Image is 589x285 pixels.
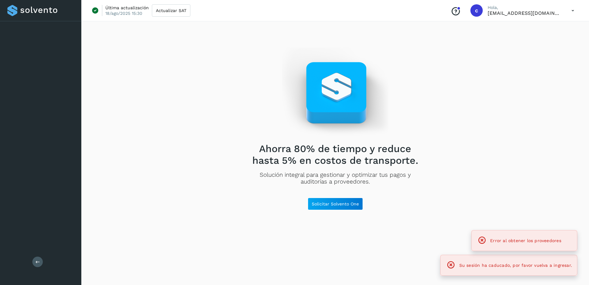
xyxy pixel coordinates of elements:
span: Solicitar Solvento One [312,202,359,206]
span: Su sesión ha caducado, por favor vuelva a ingresar. [459,263,572,268]
p: 18/ago/2025 15:30 [105,10,142,16]
button: Actualizar SAT [152,4,190,17]
img: Empty state image [282,47,388,138]
span: Actualizar SAT [156,8,186,13]
button: Solicitar Solvento One [308,198,363,210]
p: Última actualización [105,5,149,10]
p: cxp@53cargo.com [488,10,562,16]
span: Error al obtener los proveedores [490,238,561,243]
p: Solución integral para gestionar y optimizar tus pagos y auditorías a proveedores. [247,171,423,186]
p: Hola, [488,5,562,10]
h2: Ahorra 80% de tiempo y reduce hasta 5% en costos de transporte. [247,143,423,167]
